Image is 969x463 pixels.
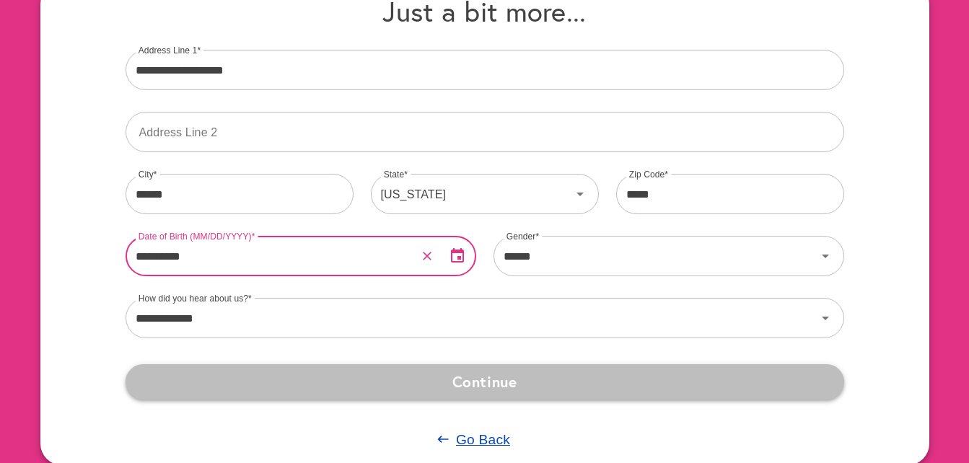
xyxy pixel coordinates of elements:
[571,185,589,203] svg: Icon
[418,247,437,265] button: Clear
[371,174,571,214] div: [US_STATE]
[456,432,510,447] u: Go Back
[126,364,844,399] button: Continue
[817,247,834,265] svg: Icon
[440,239,475,273] button: Open Date Picker
[817,309,834,327] svg: Icon
[137,369,833,394] span: Continue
